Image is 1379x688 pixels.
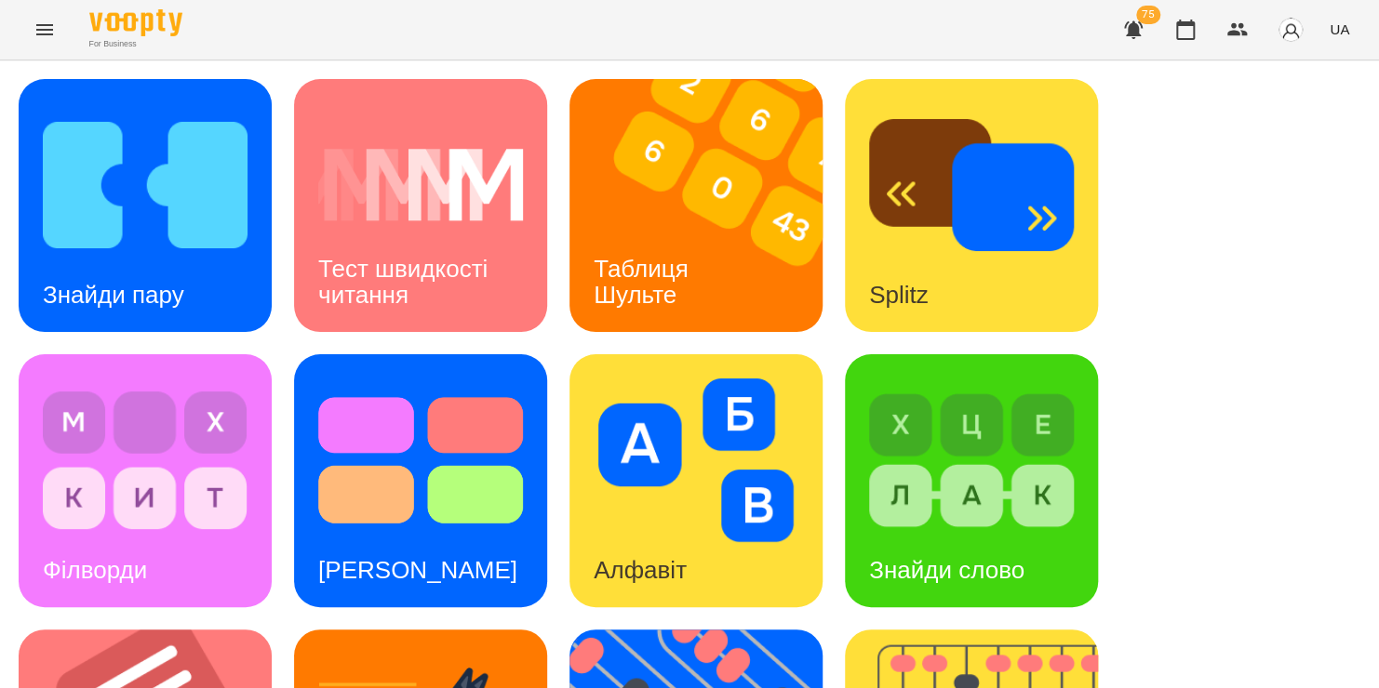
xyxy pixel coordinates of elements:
[569,79,823,332] a: Таблиця ШультеТаблиця Шульте
[569,354,823,607] a: АлфавітАлфавіт
[845,354,1098,607] a: Знайди словоЗнайди слово
[43,103,248,267] img: Знайди пару
[89,9,182,36] img: Voopty Logo
[869,281,929,309] h3: Splitz
[294,79,547,332] a: Тест швидкості читанняТест швидкості читання
[43,281,184,309] h3: Знайди пару
[294,354,547,607] a: Тест Струпа[PERSON_NAME]
[43,556,147,584] h3: Філворди
[318,556,517,584] h3: [PERSON_NAME]
[869,103,1074,267] img: Splitz
[19,79,272,332] a: Знайди паруЗнайди пару
[1330,20,1349,39] span: UA
[594,255,695,308] h3: Таблиця Шульте
[869,378,1074,542] img: Знайди слово
[318,378,523,542] img: Тест Струпа
[318,103,523,267] img: Тест швидкості читання
[19,354,272,607] a: ФілвордиФілворди
[1136,6,1160,24] span: 75
[1278,17,1304,43] img: avatar_s.png
[594,378,798,542] img: Алфавіт
[869,556,1024,584] h3: Знайди слово
[89,38,182,50] span: For Business
[594,556,687,584] h3: Алфавіт
[1322,12,1357,46] button: UA
[569,79,846,332] img: Таблиця Шульте
[318,255,494,308] h3: Тест швидкості читання
[845,79,1098,332] a: SplitzSplitz
[22,7,67,52] button: Menu
[43,378,248,542] img: Філворди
